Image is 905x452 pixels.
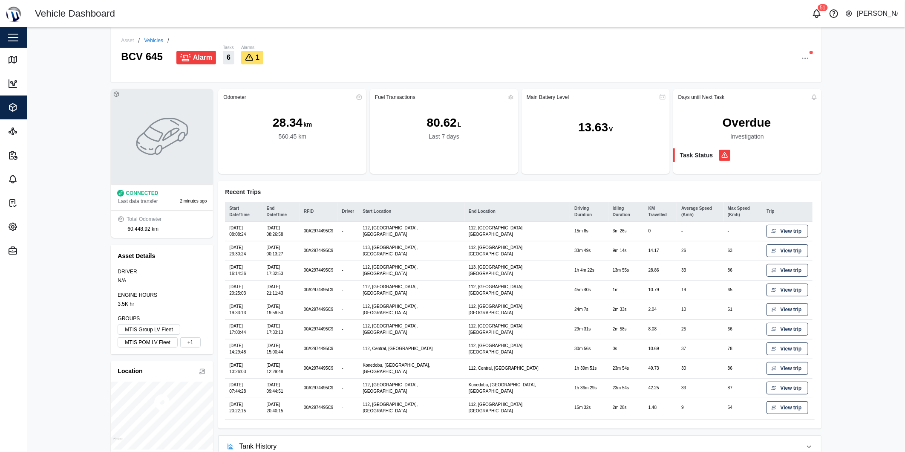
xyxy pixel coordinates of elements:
a: View trip [767,342,808,355]
th: Start Date/Time [225,202,262,222]
div: Overdue [723,113,771,132]
div: Tasks [223,44,234,51]
td: [DATE] 15:00:44 [262,339,300,359]
div: Admin [22,246,46,255]
span: View trip [781,304,802,316]
div: 28.34 [273,113,303,132]
td: [DATE] 00:13:27 [262,241,300,261]
td: 19 [677,280,723,300]
td: - [338,261,359,280]
td: 37 [677,339,723,359]
td: 9m 14s [608,241,644,261]
td: 00A2974495C9 [300,221,338,241]
div: Assets [22,103,47,112]
td: 112, [GEOGRAPHIC_DATA], [GEOGRAPHIC_DATA] [464,241,570,261]
td: 00A2974495C9 [300,339,338,359]
a: View trip [767,244,808,257]
td: 24m 7s [570,300,608,319]
td: 28.86 [644,261,677,280]
div: Map [22,55,40,64]
a: Task Status [673,151,821,160]
div: Asset Details [118,252,206,261]
div: Alarms [241,44,263,51]
a: View trip [767,362,808,375]
td: [DATE] 17:32:53 [262,261,300,280]
a: View trip [767,225,808,238]
img: VEHICLE photo [135,109,189,164]
td: [DATE] 20:40:15 [262,398,300,417]
td: 112, [GEOGRAPHIC_DATA], [GEOGRAPHIC_DATA] [358,398,464,417]
td: - [338,339,359,359]
td: - [338,241,359,261]
a: Tasks6 [223,44,234,65]
td: 00A2974495C9 [300,300,338,319]
td: 00A2974495C9 [300,280,338,300]
div: Asset [121,38,134,43]
th: End Location [464,202,570,222]
div: Odometer [223,94,246,100]
td: 30m 56s [570,339,608,359]
td: 10.69 [644,339,677,359]
td: [DATE] 14:29:48 [225,339,262,359]
td: 113, [GEOGRAPHIC_DATA], [GEOGRAPHIC_DATA] [358,241,464,261]
td: Konedobu, [GEOGRAPHIC_DATA], [GEOGRAPHIC_DATA] [358,359,464,378]
th: Average Speed (Kmh) [677,202,723,222]
a: Vehicles [144,38,163,43]
div: Sites [22,127,42,136]
a: Mapbox logo [113,438,123,447]
div: Investigation [730,132,764,142]
div: Recent Trips [225,188,814,197]
div: Dashboard [22,79,58,88]
td: [DATE] 09:44:51 [262,378,300,398]
span: View trip [781,323,802,335]
td: [DATE] 12:29:48 [262,359,300,378]
div: 80.62 [427,113,457,132]
th: Driving Duration [570,202,608,222]
div: Fuel Transactions [375,94,415,100]
span: 1 [256,54,259,61]
td: [DATE] 20:25:03 [225,280,262,300]
div: Total Odometer [127,215,161,223]
span: View trip [781,284,802,296]
td: 00A2974495C9 [300,359,338,378]
td: - [338,280,359,300]
div: DRIVER [118,268,206,276]
td: 112, [GEOGRAPHIC_DATA], [GEOGRAPHIC_DATA] [464,339,570,359]
td: 23m 54s [608,359,644,378]
a: View trip [767,401,808,414]
td: - [338,359,359,378]
td: 1.48 [644,398,677,417]
td: - [338,378,359,398]
canvas: Map [111,382,213,450]
div: 13.63 [578,118,608,136]
span: View trip [781,225,802,237]
td: 112, [GEOGRAPHIC_DATA], [GEOGRAPHIC_DATA] [358,319,464,339]
span: View trip [781,264,802,276]
td: 00A2974495C9 [300,241,338,261]
td: [DATE] 23:30:24 [225,241,262,261]
td: - [338,398,359,417]
td: - [338,221,359,241]
td: 1h 39m 51s [570,359,608,378]
td: Konedobu, [GEOGRAPHIC_DATA], [GEOGRAPHIC_DATA] [464,378,570,398]
span: View trip [781,245,802,257]
div: ENGINE HOURS [118,291,206,299]
div: CONNECTED [126,189,158,197]
div: Location [118,367,142,376]
div: / [138,38,140,43]
td: 2m 28s [608,398,644,417]
th: End Date/Time [262,202,300,222]
td: 112, Central, [GEOGRAPHIC_DATA] [464,359,570,378]
td: 10 [677,300,723,319]
td: 15m 32s [570,398,608,417]
td: - [338,319,359,339]
label: +1 [180,337,201,348]
td: - [338,300,359,319]
span: View trip [781,362,802,374]
div: Vehicle Dashboard [35,6,115,21]
div: Tasks [22,198,44,208]
div: Map marker [152,393,172,416]
td: 15m 8s [570,221,608,241]
div: N/A [118,277,206,285]
td: 3m 26s [608,221,644,241]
